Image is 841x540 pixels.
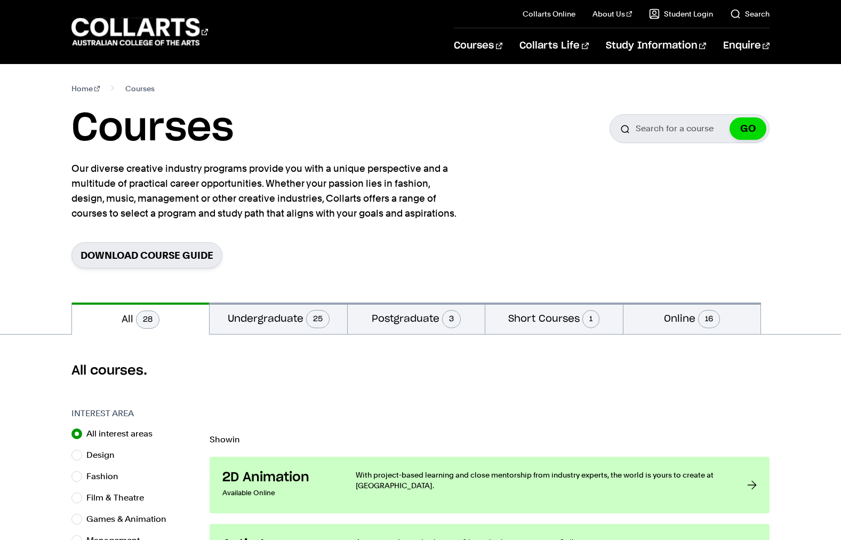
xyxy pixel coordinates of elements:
a: Search [730,9,770,19]
button: Short Courses1 [485,303,622,334]
a: Home [71,81,100,96]
h3: Interest Area [71,407,199,420]
button: GO [730,117,766,140]
span: Courses [125,81,155,96]
a: 2D Animation Available Online With project-based learning and close mentorship from industry expe... [210,457,770,513]
a: Enquire [723,28,770,63]
h2: All courses. [71,362,770,379]
a: Collarts Online [523,9,575,19]
button: Postgraduate3 [348,303,485,334]
label: Fashion [86,469,127,484]
span: 16 [698,310,720,328]
span: 28 [136,311,159,329]
label: Design [86,448,123,463]
input: Search for a course [610,114,770,143]
span: 25 [306,310,330,328]
p: Our diverse creative industry programs provide you with a unique perspective and a multitude of p... [71,161,461,221]
a: Collarts Life [519,28,588,63]
label: Film & Theatre [86,490,153,505]
a: Study Information [606,28,706,63]
a: About Us [592,9,632,19]
a: Student Login [649,9,713,19]
button: Online16 [623,303,760,334]
label: Games & Animation [86,512,175,527]
h1: Courses [71,105,234,153]
p: With project-based learning and close mentorship from industry experts, the world is yours to cre... [356,470,726,491]
span: 1 [582,310,599,328]
h3: 2D Animation [222,470,334,486]
div: Go to homepage [71,17,208,47]
button: All28 [72,303,209,335]
p: Available Online [222,486,334,501]
span: 3 [442,310,461,328]
a: Download Course Guide [71,242,222,268]
button: Undergraduate25 [210,303,347,334]
label: All interest areas [86,426,161,441]
p: Showin [210,435,770,444]
a: Courses [454,28,502,63]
